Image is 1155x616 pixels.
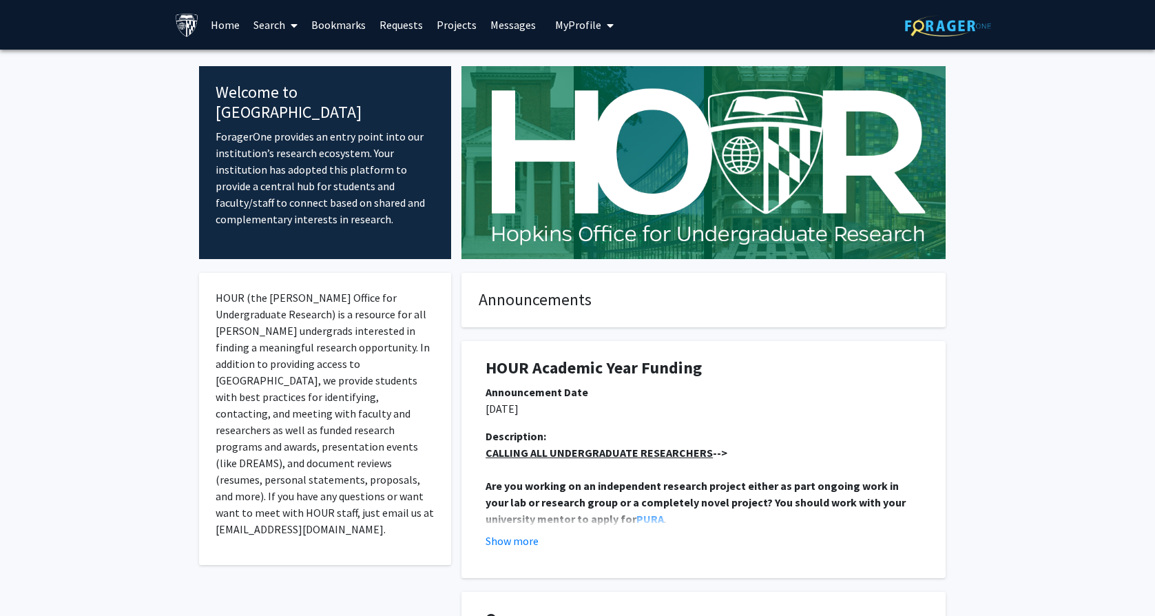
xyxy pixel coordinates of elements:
p: HOUR (the [PERSON_NAME] Office for Undergraduate Research) is a resource for all [PERSON_NAME] un... [216,289,435,537]
span: My Profile [555,18,601,32]
h4: Announcements [479,290,928,310]
button: Show more [486,533,539,549]
a: Requests [373,1,430,49]
strong: Are you working on an independent research project either as part ongoing work in your lab or res... [486,479,908,526]
p: [DATE] [486,400,922,417]
div: Description: [486,428,922,444]
iframe: Chat [10,554,59,606]
h4: Welcome to [GEOGRAPHIC_DATA] [216,83,435,123]
img: Johns Hopkins University Logo [175,13,199,37]
img: ForagerOne Logo [905,15,991,37]
a: PURA [636,512,664,526]
div: Announcement Date [486,384,922,400]
a: Projects [430,1,483,49]
a: Bookmarks [304,1,373,49]
u: CALLING ALL UNDERGRADUATE RESEARCHERS [486,446,713,460]
p: . [486,478,922,527]
strong: --> [486,446,727,460]
p: ForagerOne provides an entry point into our institution’s research ecosystem. Your institution ha... [216,128,435,227]
h1: HOUR Academic Year Funding [486,358,922,378]
a: Home [204,1,247,49]
img: Cover Image [461,66,946,259]
a: Messages [483,1,543,49]
a: Search [247,1,304,49]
